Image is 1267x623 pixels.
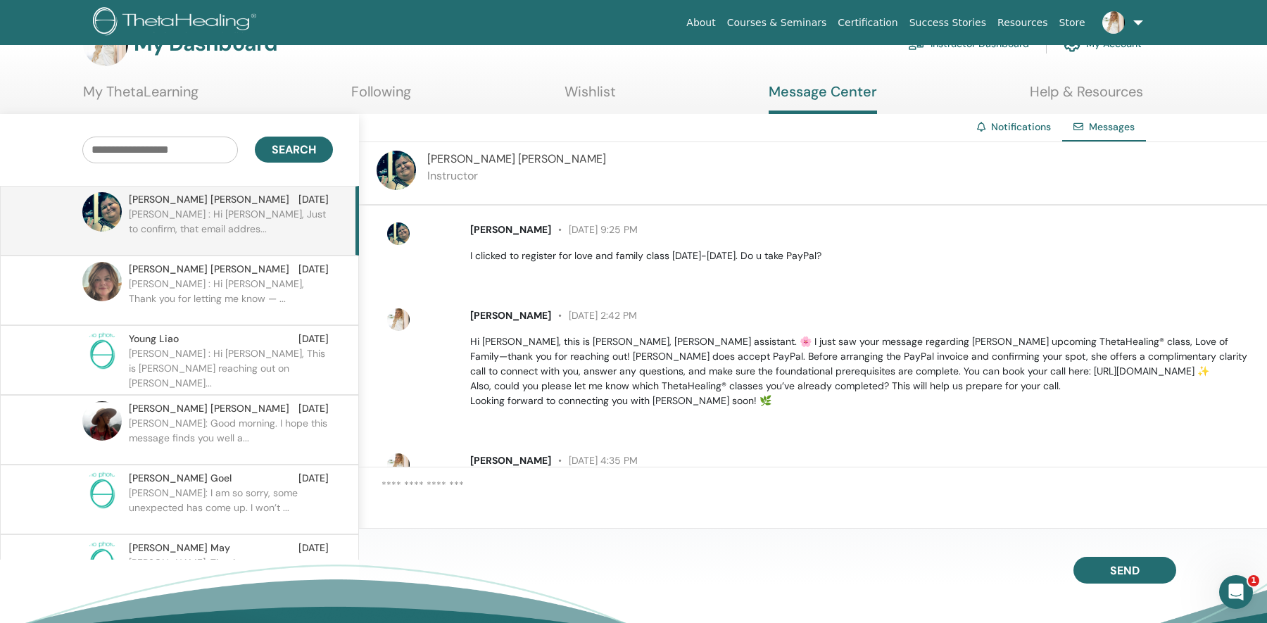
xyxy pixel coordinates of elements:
[470,248,1251,263] p: I clicked to register for love and family class [DATE]-[DATE]. Do u take PayPal?
[129,207,333,249] p: [PERSON_NAME] : Hi [PERSON_NAME], Just to confirm, that email addres...
[470,334,1251,408] p: Hi [PERSON_NAME], this is [PERSON_NAME], [PERSON_NAME] assistant. 🌸 I just saw your message regar...
[427,151,606,166] span: [PERSON_NAME] [PERSON_NAME]
[129,416,333,458] p: [PERSON_NAME]: Good morning. I hope this message finds you well a...
[1073,557,1176,584] button: Send
[992,10,1054,36] a: Resources
[1110,563,1140,578] span: Send
[551,454,638,467] span: [DATE] 4:35 PM
[83,83,198,111] a: My ThetaLearning
[129,541,230,555] span: [PERSON_NAME] May
[129,262,289,277] span: [PERSON_NAME] [PERSON_NAME]
[904,10,992,36] a: Success Stories
[93,7,261,39] img: logo.png
[129,555,333,598] p: [PERSON_NAME]: Thank you [PERSON_NAME]! Appreciate the clarity and response...
[129,192,289,207] span: [PERSON_NAME] [PERSON_NAME]
[129,401,289,416] span: [PERSON_NAME] [PERSON_NAME]
[129,486,333,528] p: [PERSON_NAME]: I am so sorry, some unexpected has come up. I won’t ...
[551,223,638,236] span: [DATE] 9:25 PM
[298,332,329,346] span: [DATE]
[769,83,877,114] a: Message Center
[1248,575,1259,586] span: 1
[387,308,410,331] img: default.jpg
[1089,120,1135,133] span: Messages
[387,222,410,245] img: default.jpg
[272,142,316,157] span: Search
[255,137,333,163] button: Search
[298,541,329,555] span: [DATE]
[298,471,329,486] span: [DATE]
[298,401,329,416] span: [DATE]
[82,541,122,580] img: no-photo.png
[832,10,903,36] a: Certification
[991,120,1051,133] a: Notifications
[470,309,551,322] span: [PERSON_NAME]
[721,10,833,36] a: Courses & Seminars
[1030,83,1143,111] a: Help & Resources
[681,10,721,36] a: About
[82,332,122,371] img: no-photo.png
[82,192,122,232] img: default.jpg
[129,471,232,486] span: [PERSON_NAME] Goel
[351,83,411,111] a: Following
[470,454,551,467] span: [PERSON_NAME]
[134,31,277,56] h3: My Dashboard
[1102,11,1125,34] img: default.jpg
[298,262,329,277] span: [DATE]
[82,401,122,441] img: default.jpg
[551,309,637,322] span: [DATE] 2:42 PM
[565,83,616,111] a: Wishlist
[129,332,179,346] span: Young Liao
[427,168,606,184] p: Instructor
[298,192,329,207] span: [DATE]
[82,471,122,510] img: no-photo.png
[387,453,410,476] img: default.jpg
[1219,575,1253,609] iframe: Intercom live chat
[1054,10,1091,36] a: Store
[129,346,333,389] p: [PERSON_NAME] : Hi [PERSON_NAME], This is [PERSON_NAME] reaching out on [PERSON_NAME]...
[129,277,333,319] p: [PERSON_NAME] : Hi [PERSON_NAME], Thank you for letting me know — ...
[377,151,416,190] img: default.jpg
[470,223,551,236] span: [PERSON_NAME]
[82,262,122,301] img: default.jpg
